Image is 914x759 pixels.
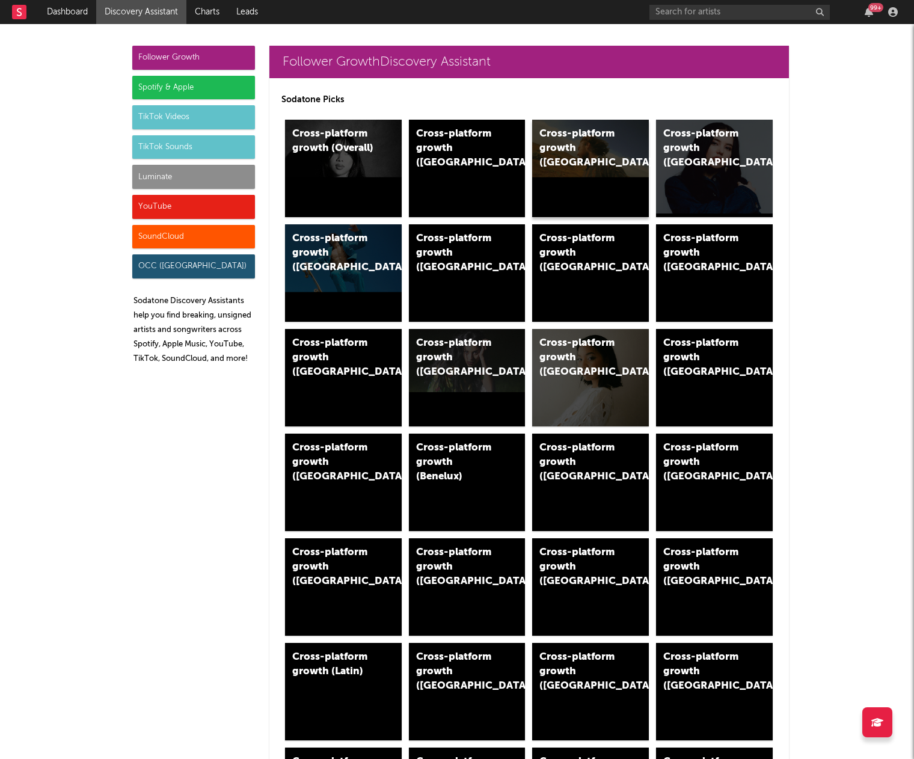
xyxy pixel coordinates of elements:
a: Cross-platform growth ([GEOGRAPHIC_DATA]) [656,538,773,636]
p: Sodatone Discovery Assistants help you find breaking, unsigned artists and songwriters across Spo... [133,294,255,366]
div: Cross-platform growth ([GEOGRAPHIC_DATA]) [416,336,498,379]
a: Cross-platform growth ([GEOGRAPHIC_DATA]) [656,434,773,531]
p: Sodatone Picks [281,93,777,107]
a: Cross-platform growth ([GEOGRAPHIC_DATA]) [409,329,526,426]
a: Cross-platform growth ([GEOGRAPHIC_DATA]) [285,538,402,636]
a: Cross-platform growth ([GEOGRAPHIC_DATA]) [532,538,649,636]
div: Cross-platform growth ([GEOGRAPHIC_DATA]) [416,127,498,170]
div: OCC ([GEOGRAPHIC_DATA]) [132,254,255,278]
div: Cross-platform growth ([GEOGRAPHIC_DATA]) [539,650,621,693]
div: Cross-platform growth ([GEOGRAPHIC_DATA]) [539,545,621,589]
div: Cross-platform growth (Overall) [292,127,374,156]
div: Cross-platform growth ([GEOGRAPHIC_DATA]) [663,232,745,275]
a: Cross-platform growth ([GEOGRAPHIC_DATA]) [285,434,402,531]
a: Cross-platform growth (Overall) [285,120,402,217]
a: Cross-platform growth (Benelux) [409,434,526,531]
a: Cross-platform growth ([GEOGRAPHIC_DATA]/GSA) [532,224,649,322]
a: Cross-platform growth ([GEOGRAPHIC_DATA]) [656,120,773,217]
a: Cross-platform growth ([GEOGRAPHIC_DATA]) [285,224,402,322]
div: TikTok Videos [132,105,255,129]
a: Cross-platform growth ([GEOGRAPHIC_DATA]) [409,120,526,217]
div: Cross-platform growth ([GEOGRAPHIC_DATA]) [416,650,498,693]
a: Cross-platform growth ([GEOGRAPHIC_DATA]) [532,329,649,426]
div: Cross-platform growth ([GEOGRAPHIC_DATA]) [292,441,374,484]
input: Search for artists [649,5,830,20]
div: Cross-platform growth ([GEOGRAPHIC_DATA]) [663,127,745,170]
a: Cross-platform growth (Latin) [285,643,402,740]
div: Cross-platform growth ([GEOGRAPHIC_DATA]) [663,336,745,379]
div: SoundCloud [132,225,255,249]
div: Cross-platform growth ([GEOGRAPHIC_DATA]/GSA) [539,232,621,275]
a: Cross-platform growth ([GEOGRAPHIC_DATA]) [285,329,402,426]
div: 99 + [868,3,883,12]
div: YouTube [132,195,255,219]
a: Cross-platform growth ([GEOGRAPHIC_DATA]) [409,643,526,740]
button: 99+ [865,7,873,17]
div: Luminate [132,165,255,189]
a: Cross-platform growth ([GEOGRAPHIC_DATA]) [656,643,773,740]
a: Cross-platform growth ([GEOGRAPHIC_DATA]) [409,538,526,636]
div: Cross-platform growth ([GEOGRAPHIC_DATA]) [663,545,745,589]
div: Cross-platform growth ([GEOGRAPHIC_DATA]) [292,336,374,379]
div: TikTok Sounds [132,135,255,159]
div: Cross-platform growth (Benelux) [416,441,498,484]
div: Spotify & Apple [132,76,255,100]
div: Cross-platform growth ([GEOGRAPHIC_DATA]) [539,127,621,170]
div: Cross-platform growth ([GEOGRAPHIC_DATA]) [539,441,621,484]
a: Cross-platform growth ([GEOGRAPHIC_DATA]) [656,224,773,322]
div: Cross-platform growth ([GEOGRAPHIC_DATA]) [292,232,374,275]
div: Cross-platform growth ([GEOGRAPHIC_DATA]) [416,232,498,275]
div: Cross-platform growth (Latin) [292,650,374,679]
a: Cross-platform growth ([GEOGRAPHIC_DATA]) [532,643,649,740]
a: Cross-platform growth ([GEOGRAPHIC_DATA]) [409,224,526,322]
a: Cross-platform growth ([GEOGRAPHIC_DATA]) [532,120,649,217]
a: Cross-platform growth ([GEOGRAPHIC_DATA]) [532,434,649,531]
a: Follower GrowthDiscovery Assistant [269,46,789,78]
a: Cross-platform growth ([GEOGRAPHIC_DATA]) [656,329,773,426]
div: Cross-platform growth ([GEOGRAPHIC_DATA]) [416,545,498,589]
div: Cross-platform growth ([GEOGRAPHIC_DATA]) [663,650,745,693]
div: Cross-platform growth ([GEOGRAPHIC_DATA]) [663,441,745,484]
div: Cross-platform growth ([GEOGRAPHIC_DATA]) [539,336,621,379]
div: Follower Growth [132,46,255,70]
div: Cross-platform growth ([GEOGRAPHIC_DATA]) [292,545,374,589]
